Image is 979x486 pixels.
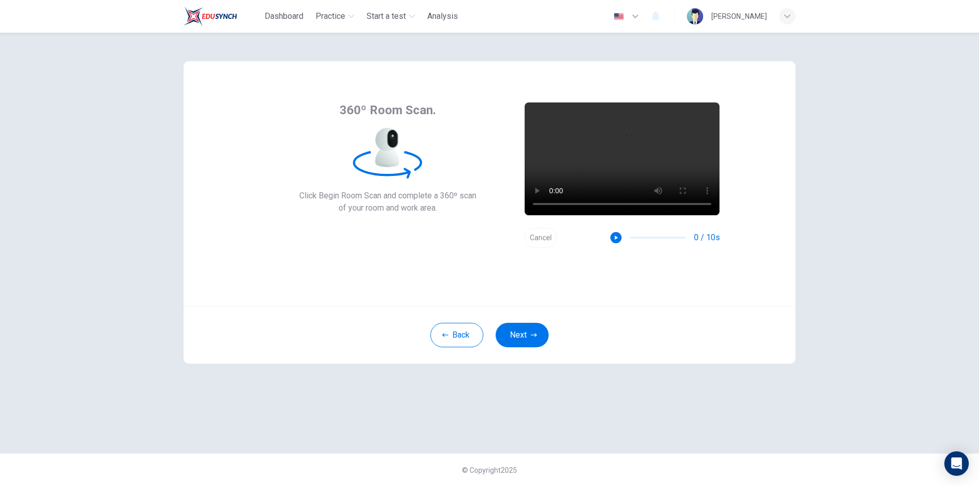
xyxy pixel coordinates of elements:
span: Dashboard [265,10,303,22]
span: Analysis [427,10,458,22]
span: 360º Room Scan. [340,102,436,118]
span: 0 / 10s [694,232,720,244]
button: Dashboard [261,7,307,25]
a: Train Test logo [184,6,261,27]
button: Start a test [363,7,419,25]
button: Practice [312,7,358,25]
span: Start a test [367,10,406,22]
span: Click Begin Room Scan and complete a 360º scan [299,190,476,202]
img: Profile picture [687,8,703,24]
span: Practice [316,10,345,22]
img: en [612,13,625,20]
div: [PERSON_NAME] [711,10,767,22]
button: Next [496,323,549,347]
div: Open Intercom Messenger [944,451,969,476]
button: Analysis [423,7,462,25]
button: Cancel [524,228,557,248]
img: Train Test logo [184,6,237,27]
span: of your room and work area. [299,202,476,214]
button: Back [430,323,483,347]
span: © Copyright 2025 [462,466,517,474]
